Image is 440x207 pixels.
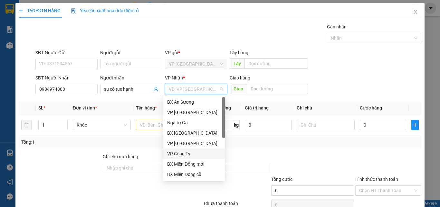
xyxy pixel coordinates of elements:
input: Ghi Chú [297,120,355,130]
button: Close [407,3,425,21]
span: SL [38,105,43,110]
span: Giao [230,84,247,94]
th: Ghi chú [294,102,357,114]
span: Lấy [230,58,244,69]
span: VP Nhận [165,75,183,80]
label: Ghi chú đơn hàng [103,154,138,159]
div: VP Công Ty [163,149,225,159]
img: icon [71,8,76,14]
span: user-add [153,87,158,92]
label: Gán nhãn [327,24,347,29]
span: Khác [77,120,127,130]
span: kg [233,120,240,130]
div: BX Miền Đông mới [167,160,221,168]
input: Dọc đường [244,58,308,69]
button: plus [411,120,419,130]
span: Decrease Value [60,125,67,130]
div: BX Quảng Ngãi [163,128,225,138]
span: Giao hàng [230,75,250,80]
div: Người gửi [100,49,162,56]
input: 0 [245,120,291,130]
span: Tên hàng [136,105,157,110]
div: SĐT Người Nhận [35,74,98,81]
div: VP Hà Nội [163,138,225,149]
span: Cước hàng [360,105,382,110]
div: VP [GEOGRAPHIC_DATA] [167,109,221,116]
div: BX An Sương [163,97,225,107]
span: up [62,121,66,125]
span: down [62,126,66,129]
span: Increase Value [60,120,67,125]
span: plus [412,122,418,128]
input: Ghi chú đơn hàng [103,163,186,173]
div: BX [GEOGRAPHIC_DATA] [167,129,221,137]
input: VD: Bàn, Ghế [136,120,194,130]
div: Người nhận [100,74,162,81]
span: plus [19,8,23,13]
div: Ngã tư Ga [163,118,225,128]
span: Giá trị hàng [245,105,269,110]
div: VP [GEOGRAPHIC_DATA] [167,140,221,147]
span: Tổng cước [271,177,292,182]
span: Yêu cầu xuất hóa đơn điện tử [71,8,139,13]
label: Hình thức thanh toán [355,177,398,182]
span: TẠO ĐƠN HÀNG [19,8,61,13]
div: Tổng: 1 [21,139,170,146]
div: Ngã tư Ga [167,119,221,126]
span: Lấy hàng [230,50,248,55]
div: VP Tân Bình [163,107,225,118]
div: BX An Sương [167,98,221,106]
span: VP Tân Bình [169,59,223,69]
span: close [413,9,418,15]
div: BX Miền Đông cũ [163,169,225,180]
span: Đơn vị tính [73,105,97,110]
div: VP gửi [165,49,227,56]
div: VP Công Ty [167,150,221,157]
div: SĐT Người Gửi [35,49,98,56]
input: Dọc đường [247,84,308,94]
div: BX Miền Đông cũ [167,171,221,178]
button: delete [21,120,32,130]
div: BX Miền Đông mới [163,159,225,169]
